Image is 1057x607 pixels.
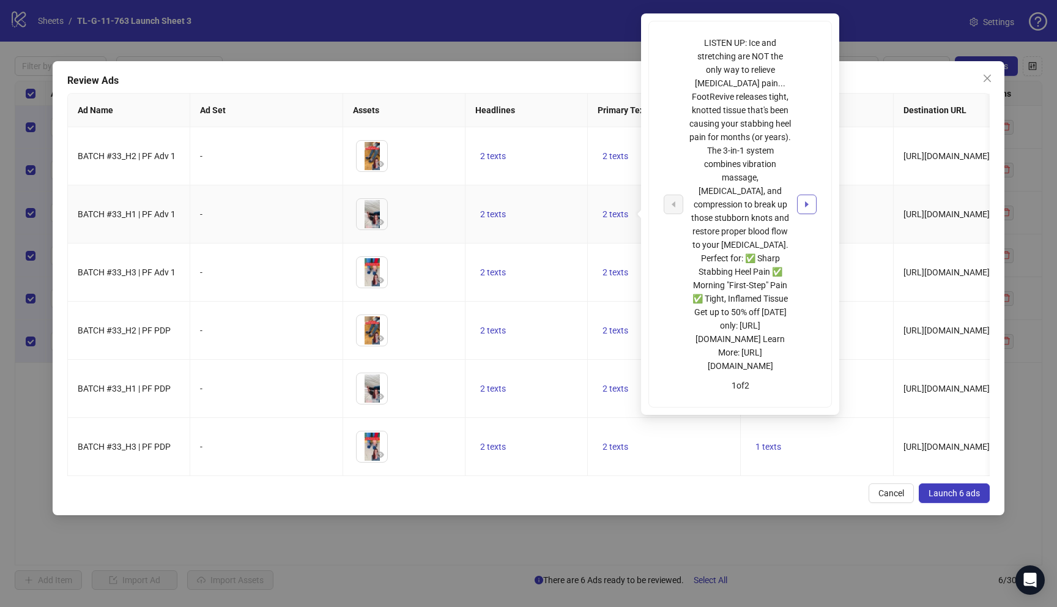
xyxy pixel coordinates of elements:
[78,326,171,335] span: BATCH #33_H2 | PF PDP
[200,382,333,395] div: -
[598,149,633,163] button: 2 texts
[475,265,511,280] button: 2 texts
[376,276,384,285] span: eye
[598,207,633,222] button: 2 texts
[373,215,387,229] button: Preview
[603,384,628,393] span: 2 texts
[78,384,171,393] span: BATCH #33_H1 | PF PDP
[67,73,989,88] div: Review Ads
[664,379,817,392] div: 1 of 2
[376,450,384,459] span: eye
[603,209,628,219] span: 2 texts
[603,326,628,335] span: 2 texts
[78,209,176,219] span: BATCH #33_H1 | PF Adv 1
[200,207,333,221] div: -
[200,149,333,163] div: -
[903,151,990,161] span: [URL][DOMAIN_NAME]
[480,326,506,335] span: 2 texts
[603,442,628,452] span: 2 texts
[1015,565,1045,595] div: Open Intercom Messenger
[903,209,990,219] span: [URL][DOMAIN_NAME]
[373,389,387,404] button: Preview
[603,267,628,277] span: 2 texts
[598,323,633,338] button: 2 texts
[480,442,506,452] span: 2 texts
[78,267,176,277] span: BATCH #33_H3 | PF Adv 1
[357,257,387,288] img: Asset 1
[357,431,387,462] img: Asset 1
[475,323,511,338] button: 2 texts
[376,160,384,168] span: eye
[78,442,171,452] span: BATCH #33_H3 | PF PDP
[357,199,387,229] img: Asset 1
[598,265,633,280] button: 2 texts
[357,373,387,404] img: Asset 1
[588,94,741,127] th: Primary Texts
[903,326,990,335] span: [URL][DOMAIN_NAME]
[200,440,333,453] div: -
[751,439,786,454] button: 1 texts
[373,157,387,171] button: Preview
[598,381,633,396] button: 2 texts
[919,483,990,503] button: Launch 6 ads
[373,273,387,288] button: Preview
[903,442,990,452] span: [URL][DOMAIN_NAME]
[977,69,997,88] button: Close
[689,36,791,373] div: LISTEN UP: Ice and stretching are NOT the only way to relieve [MEDICAL_DATA] pain... FootRevive r...
[376,392,384,401] span: eye
[475,439,511,454] button: 2 texts
[982,73,992,83] span: close
[475,149,511,163] button: 2 texts
[878,488,904,498] span: Cancel
[200,324,333,337] div: -
[68,94,190,127] th: Ad Name
[373,331,387,346] button: Preview
[78,151,176,161] span: BATCH #33_H2 | PF Adv 1
[475,381,511,396] button: 2 texts
[465,94,588,127] th: Headlines
[903,384,990,393] span: [URL][DOMAIN_NAME]
[357,315,387,346] img: Asset 1
[480,384,506,393] span: 2 texts
[869,483,914,503] button: Cancel
[190,94,343,127] th: Ad Set
[480,267,506,277] span: 2 texts
[200,266,333,279] div: -
[803,200,811,209] span: caret-right
[376,334,384,343] span: eye
[894,94,1016,127] th: Destination URL
[903,267,990,277] span: [URL][DOMAIN_NAME]
[480,151,506,161] span: 2 texts
[603,151,628,161] span: 2 texts
[343,94,465,127] th: Assets
[480,209,506,219] span: 2 texts
[755,442,781,452] span: 1 texts
[376,218,384,226] span: eye
[929,488,980,498] span: Launch 6 ads
[373,447,387,462] button: Preview
[598,439,633,454] button: 2 texts
[475,207,511,222] button: 2 texts
[357,141,387,171] img: Asset 1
